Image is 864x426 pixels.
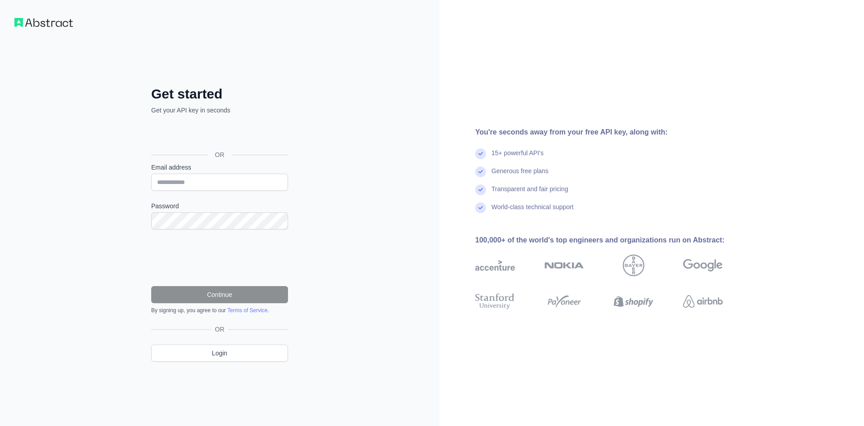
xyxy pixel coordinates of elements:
[475,148,486,159] img: check mark
[151,345,288,362] a: Login
[491,148,544,166] div: 15+ powerful API's
[151,240,288,275] iframe: reCAPTCHA
[683,255,723,276] img: google
[211,325,228,334] span: OR
[475,166,486,177] img: check mark
[544,291,584,311] img: payoneer
[227,307,267,314] a: Terms of Service
[475,202,486,213] img: check mark
[151,202,288,211] label: Password
[208,150,232,159] span: OR
[475,184,486,195] img: check mark
[151,163,288,172] label: Email address
[151,286,288,303] button: Continue
[614,291,653,311] img: shopify
[475,255,515,276] img: accenture
[475,291,515,311] img: stanford university
[151,125,286,144] div: Sign in with Google. Opens in new tab
[623,255,644,276] img: bayer
[151,86,288,102] h2: Get started
[151,307,288,314] div: By signing up, you agree to our .
[14,18,73,27] img: Workflow
[683,291,723,311] img: airbnb
[475,127,751,138] div: You're seconds away from your free API key, along with:
[491,202,574,220] div: World-class technical support
[544,255,584,276] img: nokia
[147,125,291,144] iframe: Sign in with Google Button
[151,106,288,115] p: Get your API key in seconds
[491,166,549,184] div: Generous free plans
[491,184,568,202] div: Transparent and fair pricing
[475,235,751,246] div: 100,000+ of the world's top engineers and organizations run on Abstract:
